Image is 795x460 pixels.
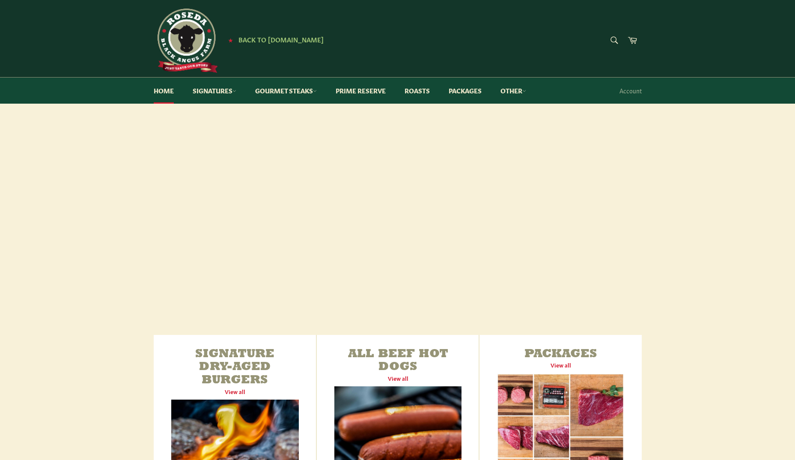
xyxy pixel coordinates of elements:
[238,35,324,44] span: Back to [DOMAIN_NAME]
[440,78,490,104] a: Packages
[492,78,535,104] a: Other
[327,78,394,104] a: Prime Reserve
[154,9,218,73] img: Roseda Beef
[228,36,233,43] span: ★
[396,78,438,104] a: Roasts
[615,78,646,103] a: Account
[247,78,325,104] a: Gourmet Steaks
[224,36,324,43] a: ★ Back to [DOMAIN_NAME]
[145,78,182,104] a: Home
[184,78,245,104] a: Signatures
